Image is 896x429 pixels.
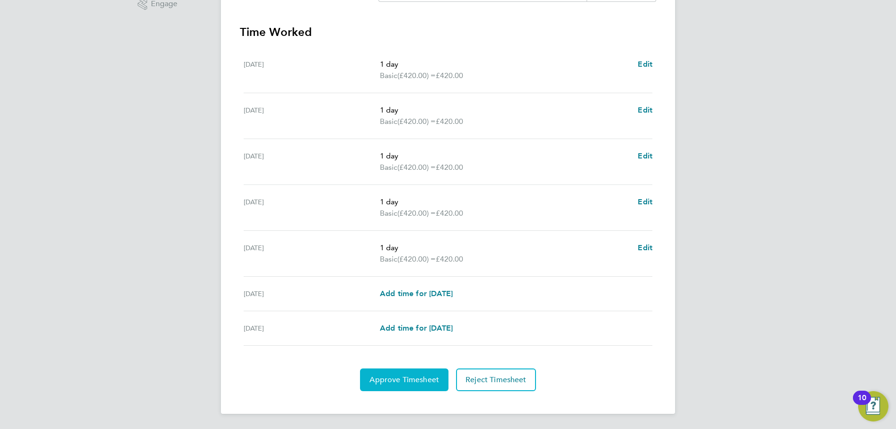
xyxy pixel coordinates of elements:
[397,209,436,218] span: (£420.00) =
[380,254,397,265] span: Basic
[638,105,652,116] a: Edit
[397,71,436,80] span: (£420.00) =
[397,254,436,263] span: (£420.00) =
[858,391,888,421] button: Open Resource Center, 10 new notifications
[397,117,436,126] span: (£420.00) =
[380,150,630,162] p: 1 day
[397,163,436,172] span: (£420.00) =
[244,323,380,334] div: [DATE]
[638,197,652,206] span: Edit
[638,150,652,162] a: Edit
[240,25,656,40] h3: Time Worked
[638,60,652,69] span: Edit
[244,150,380,173] div: [DATE]
[244,288,380,299] div: [DATE]
[638,243,652,252] span: Edit
[638,105,652,114] span: Edit
[858,398,866,410] div: 10
[436,163,463,172] span: £420.00
[456,368,536,391] button: Reject Timesheet
[244,196,380,219] div: [DATE]
[436,254,463,263] span: £420.00
[380,208,397,219] span: Basic
[380,196,630,208] p: 1 day
[436,209,463,218] span: £420.00
[360,368,448,391] button: Approve Timesheet
[638,59,652,70] a: Edit
[380,105,630,116] p: 1 day
[380,59,630,70] p: 1 day
[380,242,630,254] p: 1 day
[436,117,463,126] span: £420.00
[369,375,439,385] span: Approve Timesheet
[244,59,380,81] div: [DATE]
[380,288,453,299] a: Add time for [DATE]
[638,196,652,208] a: Edit
[244,105,380,127] div: [DATE]
[244,242,380,265] div: [DATE]
[380,324,453,333] span: Add time for [DATE]
[380,162,397,173] span: Basic
[638,151,652,160] span: Edit
[380,116,397,127] span: Basic
[638,242,652,254] a: Edit
[380,70,397,81] span: Basic
[466,375,527,385] span: Reject Timesheet
[380,289,453,298] span: Add time for [DATE]
[436,71,463,80] span: £420.00
[380,323,453,334] a: Add time for [DATE]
